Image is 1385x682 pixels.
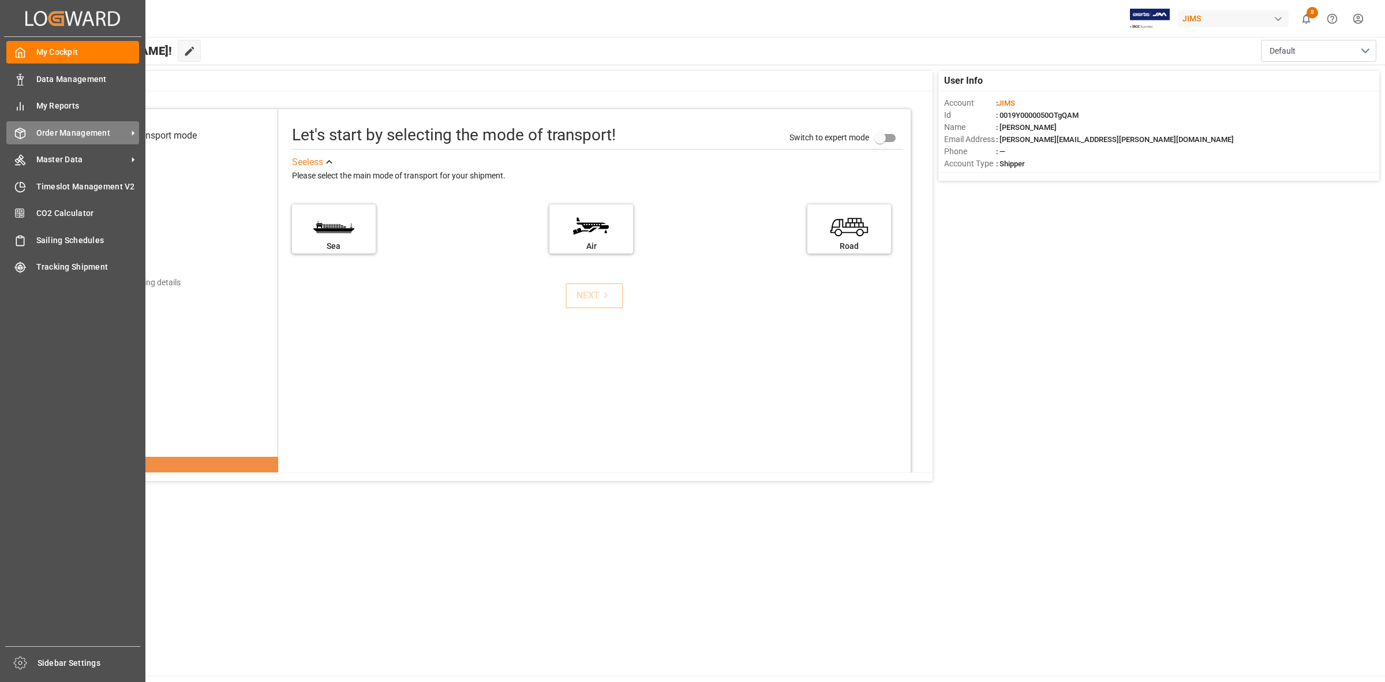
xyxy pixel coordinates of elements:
[36,100,140,112] span: My Reports
[813,240,885,252] div: Road
[38,657,141,669] span: Sidebar Settings
[6,41,139,64] a: My Cockpit
[6,229,139,251] a: Sailing Schedules
[6,175,139,197] a: Timeslot Management V2
[789,133,869,142] span: Switch to expert mode
[1261,40,1376,62] button: open menu
[36,207,140,219] span: CO2 Calculator
[996,159,1025,168] span: : Shipper
[108,277,181,289] div: Add shipping details
[1293,6,1319,32] button: show 8 new notifications
[36,261,140,273] span: Tracking Shipment
[36,234,140,247] span: Sailing Schedules
[944,158,996,170] span: Account Type
[36,46,140,58] span: My Cockpit
[107,129,197,143] div: Select transport mode
[996,135,1234,144] span: : [PERSON_NAME][EMAIL_ADDRESS][PERSON_NAME][DOMAIN_NAME]
[566,283,623,308] button: NEXT
[1319,6,1345,32] button: Help Center
[36,181,140,193] span: Timeslot Management V2
[944,109,996,121] span: Id
[996,123,1057,132] span: : [PERSON_NAME]
[1130,9,1170,29] img: Exertis%20JAM%20-%20Email%20Logo.jpg_1722504956.jpg
[292,169,903,183] div: Please select the main mode of transport for your shipment.
[6,95,139,117] a: My Reports
[1178,10,1289,27] div: JIMS
[6,68,139,90] a: Data Management
[944,97,996,109] span: Account
[944,74,983,88] span: User Info
[1307,7,1318,18] span: 8
[944,133,996,146] span: Email Address
[996,147,1005,156] span: : —
[6,256,139,278] a: Tracking Shipment
[998,99,1015,107] span: JIMS
[944,121,996,133] span: Name
[944,146,996,158] span: Phone
[555,240,627,252] div: Air
[36,127,128,139] span: Order Management
[996,99,1015,107] span: :
[1178,8,1293,29] button: JIMS
[6,202,139,225] a: CO2 Calculator
[36,73,140,85] span: Data Management
[577,289,612,303] div: NEXT
[1270,45,1296,57] span: Default
[292,123,616,147] div: Let's start by selecting the mode of transport!
[996,111,1079,120] span: : 0019Y0000050OTgQAM
[298,240,370,252] div: Sea
[36,154,128,166] span: Master Data
[292,155,323,169] div: See less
